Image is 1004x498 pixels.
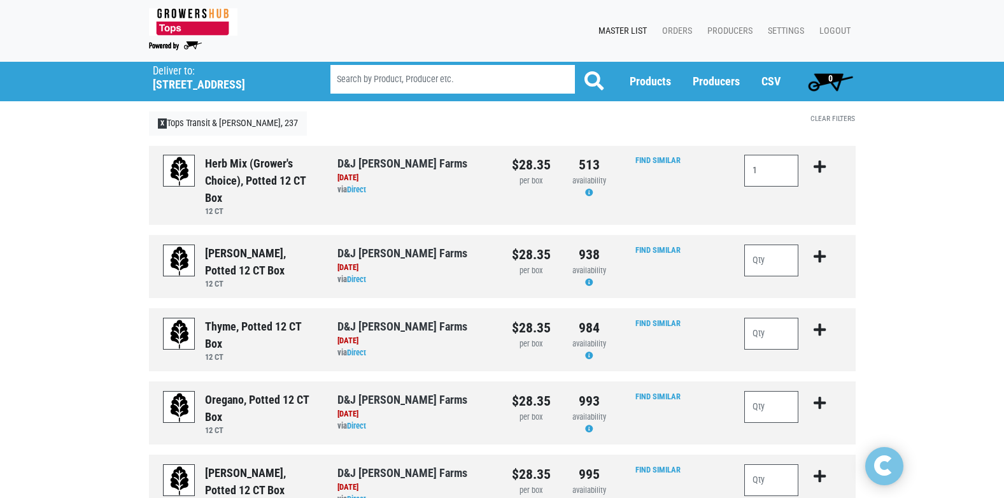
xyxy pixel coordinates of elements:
div: [DATE] [337,481,493,494]
a: Find Similar [635,245,681,255]
a: Direct [347,421,366,430]
a: D&J [PERSON_NAME] Farms [337,157,467,170]
a: Products [630,75,671,88]
h5: [STREET_ADDRESS] [153,78,298,92]
a: D&J [PERSON_NAME] Farms [337,393,467,406]
a: Direct [347,348,366,357]
input: Qty [744,155,799,187]
div: $28.35 [512,391,551,411]
a: Direct [347,185,366,194]
input: Search by Product, Producer etc. [330,65,575,94]
div: via [337,347,493,359]
img: placeholder-variety-43d6402dacf2d531de610a020419775a.svg [164,392,195,423]
a: Direct [347,274,366,284]
a: Find Similar [635,318,681,328]
a: XTops Transit & [PERSON_NAME], 237 [149,111,308,136]
a: Orders [652,19,697,43]
a: Find Similar [635,392,681,401]
span: X [158,118,167,129]
a: Find Similar [635,465,681,474]
img: placeholder-variety-43d6402dacf2d531de610a020419775a.svg [164,465,195,497]
div: [DATE] [337,335,493,347]
input: Qty [744,318,799,350]
img: placeholder-variety-43d6402dacf2d531de610a020419775a.svg [164,245,195,277]
div: 993 [570,391,609,411]
span: availability [572,176,606,185]
div: per box [512,411,551,423]
a: Clear Filters [810,114,855,123]
span: availability [572,339,606,348]
a: D&J [PERSON_NAME] Farms [337,246,467,260]
div: via [337,274,493,286]
span: Tops Transit & Rehm, 237 (6363 Transit Rd, Depew, NY 14043, USA) [153,62,308,92]
div: $28.35 [512,318,551,338]
span: availability [572,412,606,422]
h6: 12 CT [205,352,318,362]
div: 984 [570,318,609,338]
a: 0 [802,69,859,94]
span: availability [572,266,606,275]
img: Powered by Big Wheelbarrow [149,41,202,50]
div: [DATE] [337,408,493,420]
div: $28.35 [512,155,551,175]
div: $28.35 [512,245,551,265]
div: via [337,420,493,432]
div: per box [512,265,551,277]
div: 513 [570,155,609,175]
a: Producers [693,75,740,88]
div: [DATE] [337,262,493,274]
input: Qty [744,391,799,423]
div: [PERSON_NAME], Potted 12 CT Box [205,245,318,279]
h6: 12 CT [205,425,318,435]
div: [DATE] [337,172,493,184]
a: Logout [809,19,856,43]
h6: 12 CT [205,206,318,216]
img: placeholder-variety-43d6402dacf2d531de610a020419775a.svg [164,155,195,187]
div: 938 [570,245,609,265]
a: D&J [PERSON_NAME] Farms [337,466,467,480]
div: per box [512,338,551,350]
p: Deliver to: [153,65,298,78]
h6: 12 CT [205,279,318,288]
a: D&J [PERSON_NAME] Farms [337,320,467,333]
input: Qty [744,245,799,276]
a: Settings [758,19,809,43]
div: 995 [570,464,609,485]
span: availability [572,485,606,495]
div: Oregano, Potted 12 CT Box [205,391,318,425]
div: per box [512,485,551,497]
div: via [337,184,493,196]
div: Herb Mix (Grower's choice), Potted 12 CT Box [205,155,318,206]
div: Thyme, Potted 12 CT Box [205,318,318,352]
span: 0 [828,73,833,83]
input: Qty [744,464,799,496]
img: 279edf242af8f9d49a69d9d2afa010fb.png [149,8,237,36]
a: Producers [697,19,758,43]
a: Find Similar [635,155,681,165]
div: $28.35 [512,464,551,485]
img: placeholder-variety-43d6402dacf2d531de610a020419775a.svg [164,318,195,350]
a: CSV [761,75,781,88]
div: per box [512,175,551,187]
a: Master List [588,19,652,43]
